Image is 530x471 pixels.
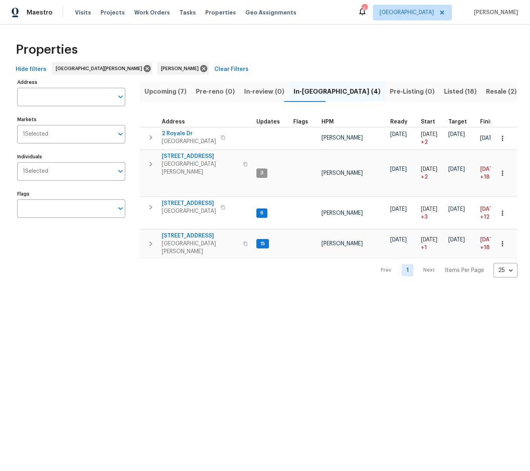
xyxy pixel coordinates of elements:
span: [STREET_ADDRESS] [162,199,216,207]
span: [GEOGRAPHIC_DATA] [380,9,434,16]
span: [PERSON_NAME] [322,170,363,176]
span: [DATE] [390,207,407,212]
label: Individuals [17,154,125,159]
div: 6 [362,5,367,13]
td: Project started 2 days late [418,150,445,197]
span: + 2 [421,173,428,181]
div: [PERSON_NAME] [157,62,209,75]
span: Finish [480,119,497,125]
span: [DATE] [480,207,498,212]
span: Resale (2) [486,86,517,97]
span: [DATE] [480,136,497,141]
button: Hide filters [13,62,49,77]
div: [GEOGRAPHIC_DATA][PERSON_NAME] [52,62,152,75]
span: [PERSON_NAME] [322,210,363,216]
span: [DATE] [480,167,498,172]
span: 1 Selected [23,168,48,175]
span: In-review (0) [244,86,284,97]
span: [GEOGRAPHIC_DATA] [162,207,216,215]
span: [DATE] [421,132,437,137]
span: [STREET_ADDRESS] [162,152,238,160]
span: Ready [390,119,408,125]
span: [PERSON_NAME] [322,241,363,246]
span: +18 [480,173,490,181]
span: [GEOGRAPHIC_DATA][PERSON_NAME] [56,65,145,72]
td: Scheduled to finish 18 day(s) late [477,150,507,197]
td: Scheduled to finish 18 day(s) late [477,230,507,258]
span: Updates [256,119,280,125]
span: Hide filters [16,65,46,74]
span: [DATE] [448,167,465,172]
span: 1 Selected [23,131,48,138]
span: [GEOGRAPHIC_DATA] [162,138,216,145]
span: [DATE] [448,207,465,212]
span: [PERSON_NAME] [161,65,202,72]
span: Upcoming (7) [144,86,186,97]
span: + 2 [421,138,428,146]
span: [DATE] [390,167,407,172]
label: Markets [17,117,125,122]
div: Projected renovation finish date [480,119,504,125]
span: [GEOGRAPHIC_DATA][PERSON_NAME] [162,240,238,255]
span: Address [162,119,185,125]
span: Start [421,119,435,125]
span: [DATE] [390,132,407,137]
span: Properties [16,46,78,54]
span: [DATE] [390,237,407,243]
span: Clear Filters [214,65,249,74]
span: [DATE] [480,237,498,243]
span: [DATE] [421,167,437,172]
span: Target [448,119,467,125]
span: 2 Royale Dr [162,130,216,138]
span: + 1 [421,244,427,252]
span: [DATE] [421,237,437,243]
td: Project started 1 days late [418,230,445,258]
div: Target renovation project end date [448,119,474,125]
span: In-[GEOGRAPHIC_DATA] (4) [294,86,380,97]
div: Actual renovation start date [421,119,442,125]
span: 3 [257,170,267,176]
span: HPM [322,119,334,125]
button: Clear Filters [211,62,252,77]
span: Flags [293,119,308,125]
span: 15 [257,241,268,247]
span: Geo Assignments [245,9,296,16]
td: Project started 2 days late [418,127,445,149]
span: Properties [205,9,236,16]
span: +18 [480,244,490,252]
nav: Pagination Navigation [373,263,517,277]
span: [STREET_ADDRESS] [162,232,238,240]
button: Open [115,91,126,102]
span: [GEOGRAPHIC_DATA][PERSON_NAME] [162,160,238,176]
span: Pre-reno (0) [196,86,235,97]
span: [PERSON_NAME] [322,135,363,141]
span: Tasks [179,10,196,15]
td: Scheduled to finish 12 day(s) late [477,197,507,229]
label: Flags [17,192,125,196]
button: Open [115,129,126,139]
button: Open [115,203,126,214]
span: Pre-Listing (0) [390,86,435,97]
span: +12 [480,213,490,221]
a: Goto page 1 [402,264,413,276]
span: 6 [257,210,267,216]
label: Address [17,80,125,85]
span: Projects [101,9,125,16]
span: Work Orders [134,9,170,16]
div: Earliest renovation start date (first business day after COE or Checkout) [390,119,415,125]
span: [DATE] [421,207,437,212]
span: Maestro [27,9,53,16]
p: Items Per Page [445,266,484,274]
div: 25 [493,260,517,281]
span: [PERSON_NAME] [471,9,518,16]
span: Visits [75,9,91,16]
span: + 3 [421,213,428,221]
button: Open [115,166,126,177]
span: [DATE] [448,237,465,243]
span: Listed (18) [444,86,477,97]
span: [DATE] [448,132,465,137]
td: Project started 3 days late [418,197,445,229]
